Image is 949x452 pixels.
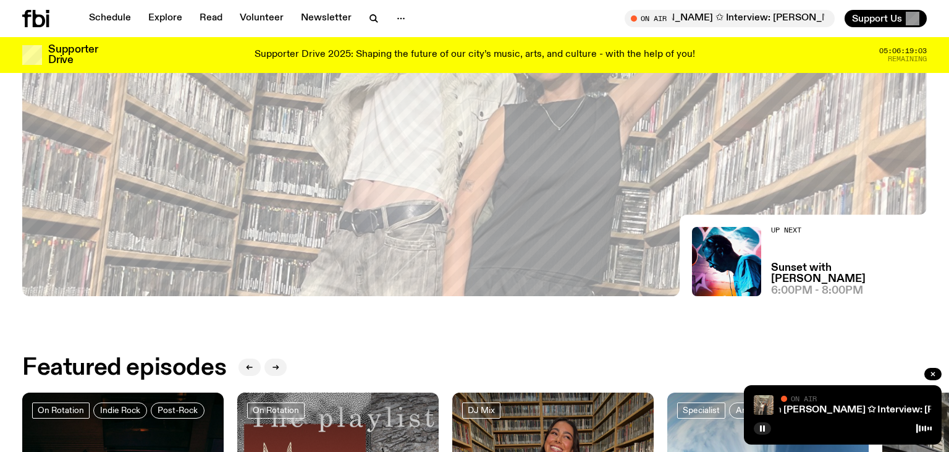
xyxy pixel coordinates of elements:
span: On Rotation [253,406,299,415]
button: On AirArvos with [PERSON_NAME] ✩ Interview: [PERSON_NAME] [625,10,835,27]
span: Support Us [852,13,902,24]
a: Schedule [82,10,138,27]
a: Ambient [729,403,776,419]
a: Explore [141,10,190,27]
a: DJ Mix [462,403,500,419]
a: On Rotation [32,403,90,419]
h2: Featured episodes [22,357,226,379]
span: 6:00pm - 8:00pm [771,286,863,296]
span: 05:06:19:03 [879,48,927,54]
h3: Supporter Drive [48,45,98,66]
span: Specialist [683,406,720,415]
span: Ambient [736,406,769,415]
a: Sunset with [PERSON_NAME] [771,263,927,284]
a: Newsletter [293,10,359,27]
a: On Rotation [247,403,305,419]
span: DJ Mix [468,406,495,415]
a: Post-Rock [151,403,205,419]
button: Support Us [845,10,927,27]
a: Indie Rock [93,403,147,419]
a: Volunteer [232,10,291,27]
h2: Up Next [771,227,927,234]
p: Supporter Drive 2025: Shaping the future of our city’s music, arts, and culture - with the help o... [255,49,695,61]
img: Simon Caldwell stands side on, looking downwards. He has headphones on. Behind him is a brightly ... [692,227,761,296]
span: On Rotation [38,406,84,415]
span: On Air [791,394,817,403]
a: Read [192,10,230,27]
a: Specialist [677,403,725,419]
span: Indie Rock [100,406,140,415]
span: Remaining [888,56,927,62]
span: Post-Rock [158,406,198,415]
